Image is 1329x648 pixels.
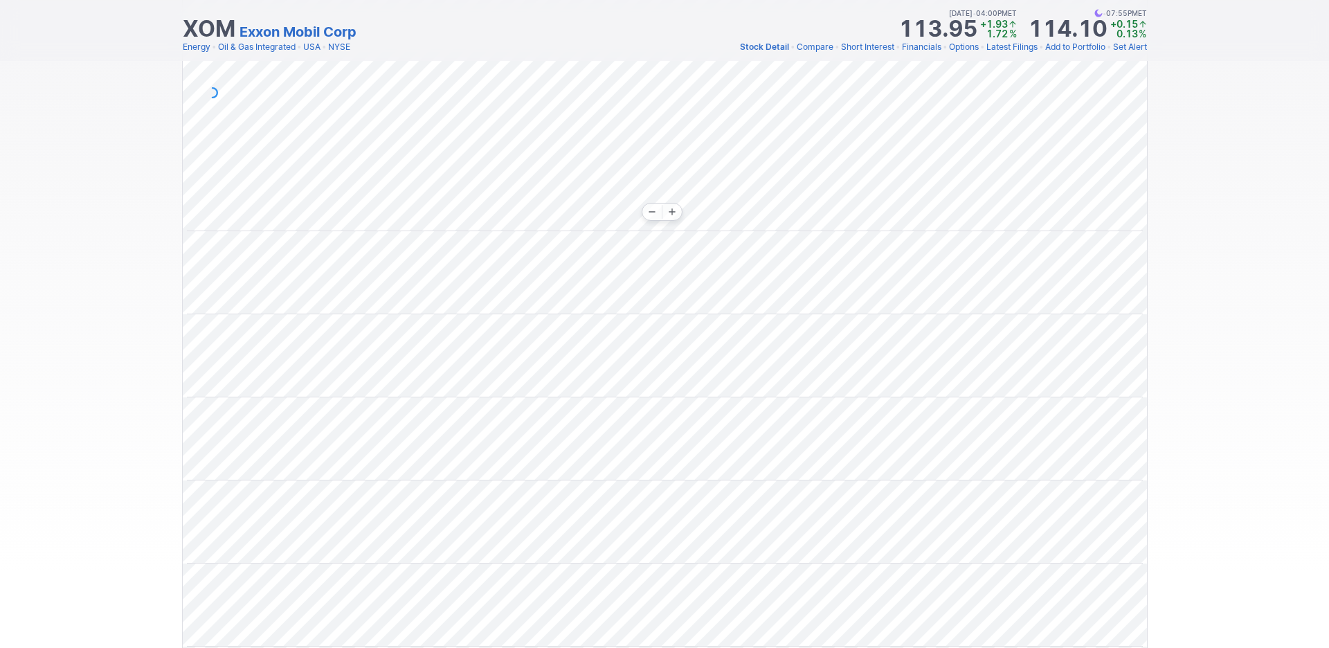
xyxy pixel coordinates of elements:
[218,40,296,54] a: Oil & Gas Integrated
[322,40,327,54] span: •
[239,22,356,42] a: Exxon Mobil Corp
[1107,40,1112,54] span: •
[183,40,210,54] a: Energy
[902,40,941,54] a: Financials
[973,7,976,19] span: •
[1094,7,1147,19] span: 07:55PM ET
[297,40,302,54] span: •
[1139,28,1146,39] span: %
[949,7,1017,19] span: [DATE] 04:00PM ET
[662,204,682,220] button: Zoom in
[740,42,789,52] span: Stock Detail
[183,18,235,40] h1: XOM
[740,40,789,54] a: Stock Detail
[943,40,948,54] span: •
[835,40,840,54] span: •
[1113,40,1147,54] a: Set Alert
[1116,28,1138,39] span: 0.13
[790,40,795,54] span: •
[1110,18,1138,30] span: +0.15
[949,40,979,54] a: Options
[328,40,350,54] a: NYSE
[1009,28,1017,39] span: %
[898,18,977,40] strong: 113.95
[841,40,894,54] a: Short Interest
[1045,40,1105,54] a: Add to Portfolio
[797,40,833,54] a: Compare
[986,42,1038,52] span: Latest Filings
[303,40,320,54] a: USA
[642,204,662,220] button: Zoom out
[212,40,217,54] span: •
[986,28,1008,39] span: 1.72
[1028,18,1107,40] strong: 114.10
[980,40,985,54] span: •
[980,18,1008,30] span: +1.93
[896,40,901,54] span: •
[986,40,1038,54] a: Latest Filings
[1039,40,1044,54] span: •
[1103,7,1106,19] span: •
